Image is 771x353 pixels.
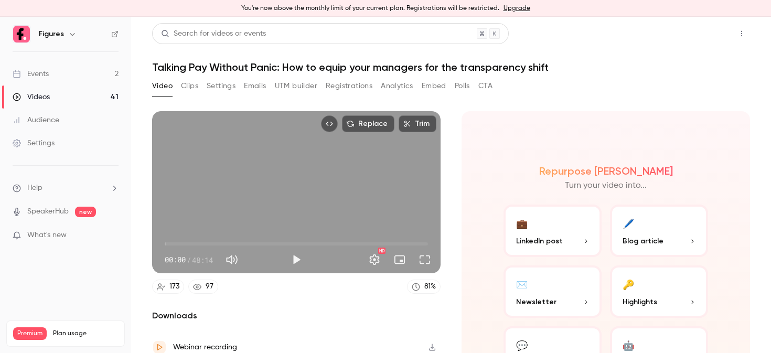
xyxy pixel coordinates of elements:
button: 💼LinkedIn post [504,205,602,257]
span: Plan usage [53,329,118,338]
h6: Figures [39,29,64,39]
span: Newsletter [516,296,556,307]
a: 173 [152,280,184,294]
a: Upgrade [504,4,530,13]
a: 97 [188,280,218,294]
button: UTM builder [275,78,317,94]
p: Turn your video into... [565,179,647,192]
button: Registrations [326,78,372,94]
div: 🖊️ [623,215,634,231]
button: Embed video [321,115,338,132]
div: 173 [169,281,179,292]
button: Polls [455,78,470,94]
button: ✉️Newsletter [504,265,602,318]
span: What's new [27,230,67,241]
button: 🖊️Blog article [610,205,708,257]
button: Video [152,78,173,94]
div: 🔑 [623,276,634,292]
button: Top Bar Actions [733,25,750,42]
span: Help [27,183,42,194]
span: 00:00 [165,254,186,265]
span: Highlights [623,296,657,307]
h1: Talking Pay Without Panic: How to equip your managers for the transparency shift [152,61,750,73]
h2: Repurpose [PERSON_NAME] [539,165,673,177]
div: Events [13,69,49,79]
div: Videos [13,92,50,102]
iframe: Noticeable Trigger [106,231,119,240]
button: Embed [422,78,446,94]
button: Clips [181,78,198,94]
span: LinkedIn post [516,236,563,247]
div: HD [378,248,385,254]
div: 00:00 [165,254,213,265]
div: Search for videos or events [161,28,266,39]
button: Emails [244,78,266,94]
button: Play [286,249,307,270]
button: Settings [364,249,385,270]
button: Turn on miniplayer [389,249,410,270]
div: 💼 [516,215,528,231]
span: Premium [13,327,47,340]
div: ✉️ [516,276,528,292]
div: 97 [206,281,213,292]
h2: Downloads [152,309,441,322]
button: Mute [221,249,242,270]
button: 🔑Highlights [610,265,708,318]
a: 81% [407,280,441,294]
button: CTA [478,78,492,94]
button: Full screen [414,249,435,270]
button: Replace [342,115,394,132]
span: / [187,254,191,265]
button: Settings [207,78,235,94]
button: Share [683,23,725,44]
span: 48:14 [192,254,213,265]
div: 81 % [424,281,436,292]
span: new [75,207,96,217]
li: help-dropdown-opener [13,183,119,194]
a: SpeakerHub [27,206,69,217]
div: 🤖 [623,337,634,353]
div: Audience [13,115,59,125]
span: Blog article [623,236,663,247]
img: Figures [13,26,30,42]
button: Analytics [381,78,413,94]
div: Settings [13,138,55,148]
button: Trim [399,115,436,132]
div: 💬 [516,337,528,353]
